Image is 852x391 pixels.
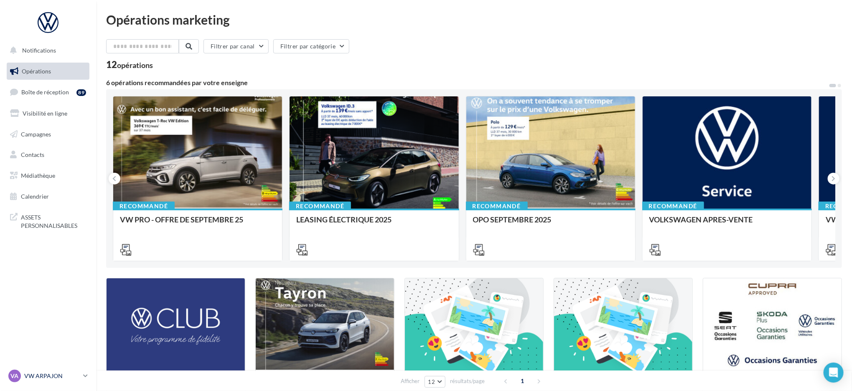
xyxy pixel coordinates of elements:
[289,202,351,211] div: Recommandé
[5,105,91,122] a: Visibilité en ligne
[11,372,19,380] span: VA
[117,61,153,69] div: opérations
[120,215,275,232] div: VW PRO - OFFRE DE SEPTEMBRE 25
[5,126,91,143] a: Campagnes
[24,372,80,380] p: VW ARPAJON
[7,368,89,384] a: VA VW ARPAJON
[5,83,91,101] a: Boîte de réception89
[5,42,88,59] button: Notifications
[113,202,175,211] div: Recommandé
[21,151,44,158] span: Contacts
[106,13,842,26] div: Opérations marketing
[23,110,67,117] span: Visibilité en ligne
[428,378,435,385] span: 12
[21,212,86,230] span: ASSETS PERSONNALISABLES
[401,377,420,385] span: Afficher
[21,130,51,137] span: Campagnes
[273,39,349,53] button: Filtrer par catégorie
[425,376,446,388] button: 12
[642,202,704,211] div: Recommandé
[450,377,485,385] span: résultats/page
[203,39,269,53] button: Filtrer par canal
[824,363,844,383] div: Open Intercom Messenger
[106,79,829,86] div: 6 opérations recommandées par votre enseigne
[21,88,69,96] span: Boîte de réception
[296,215,452,232] div: LEASING ÉLECTRIQUE 2025
[5,188,91,205] a: Calendrier
[649,215,805,232] div: VOLKSWAGEN APRES-VENTE
[5,63,91,80] a: Opérations
[21,193,49,200] span: Calendrier
[22,68,51,75] span: Opérations
[466,202,528,211] div: Recommandé
[21,172,55,179] span: Médiathèque
[106,60,153,69] div: 12
[5,146,91,164] a: Contacts
[516,374,529,388] span: 1
[76,89,86,96] div: 89
[473,215,628,232] div: OPO SEPTEMBRE 2025
[5,167,91,184] a: Médiathèque
[5,208,91,233] a: ASSETS PERSONNALISABLES
[22,47,56,54] span: Notifications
